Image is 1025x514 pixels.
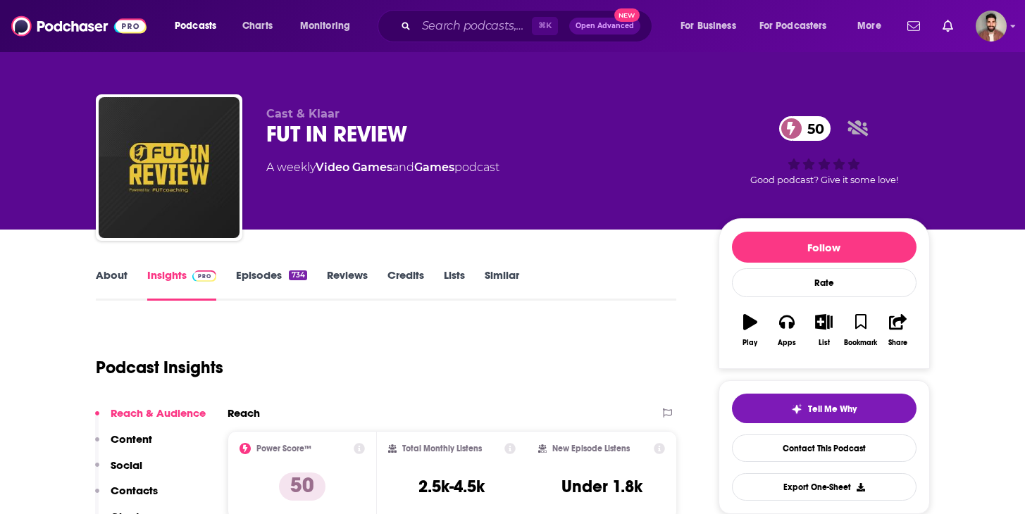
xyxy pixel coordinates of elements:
[391,10,666,42] div: Search podcasts, credits, & more...
[750,175,898,185] span: Good podcast? Give it some love!
[732,473,917,501] button: Export One-Sheet
[416,15,532,37] input: Search podcasts, credits, & more...
[732,305,769,356] button: Play
[95,432,152,458] button: Content
[228,406,260,420] h2: Reach
[902,14,926,38] a: Show notifications dropdown
[793,116,831,141] span: 50
[316,161,392,174] a: Video Games
[750,15,847,37] button: open menu
[387,268,424,301] a: Credits
[111,406,206,420] p: Reach & Audience
[192,270,217,282] img: Podchaser Pro
[844,339,877,347] div: Bookmark
[791,403,802,415] img: tell me why sparkle
[671,15,754,37] button: open menu
[11,13,147,39] img: Podchaser - Follow, Share and Rate Podcasts
[561,476,642,497] h3: Under 1.8k
[236,268,306,301] a: Episodes734
[719,107,930,194] div: 50Good podcast? Give it some love!
[681,16,736,36] span: For Business
[808,403,857,415] span: Tell Me Why
[290,15,368,37] button: open menu
[569,18,640,35] button: Open AdvancedNew
[976,11,1007,42] img: User Profile
[99,97,240,238] img: FUT IN REVIEW
[857,16,881,36] span: More
[96,357,223,378] h1: Podcast Insights
[532,17,558,35] span: ⌘ K
[732,268,917,297] div: Rate
[327,268,368,301] a: Reviews
[96,268,128,301] a: About
[289,270,306,280] div: 734
[976,11,1007,42] button: Show profile menu
[819,339,830,347] div: List
[418,476,485,497] h3: 2.5k-4.5k
[444,268,465,301] a: Lists
[769,305,805,356] button: Apps
[843,305,879,356] button: Bookmark
[165,15,235,37] button: open menu
[778,339,796,347] div: Apps
[759,16,827,36] span: For Podcasters
[233,15,281,37] a: Charts
[614,8,640,22] span: New
[976,11,1007,42] span: Logged in as calmonaghan
[95,406,206,432] button: Reach & Audience
[414,161,454,174] a: Games
[743,339,757,347] div: Play
[147,268,217,301] a: InsightsPodchaser Pro
[266,159,499,176] div: A weekly podcast
[847,15,899,37] button: open menu
[402,444,482,453] h2: Total Monthly Listens
[111,432,152,446] p: Content
[732,394,917,423] button: tell me why sparkleTell Me Why
[95,484,158,510] button: Contacts
[805,305,842,356] button: List
[266,107,340,120] span: Cast & Klaar
[888,339,907,347] div: Share
[95,458,142,484] button: Social
[111,458,142,472] p: Social
[175,16,216,36] span: Podcasts
[242,16,273,36] span: Charts
[732,232,917,263] button: Follow
[937,14,959,38] a: Show notifications dropdown
[576,23,634,30] span: Open Advanced
[485,268,519,301] a: Similar
[879,305,916,356] button: Share
[779,116,831,141] a: 50
[111,484,158,497] p: Contacts
[732,434,917,462] a: Contact This Podcast
[279,472,325,501] p: 50
[552,444,630,453] h2: New Episode Listens
[256,444,311,453] h2: Power Score™
[392,161,414,174] span: and
[300,16,350,36] span: Monitoring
